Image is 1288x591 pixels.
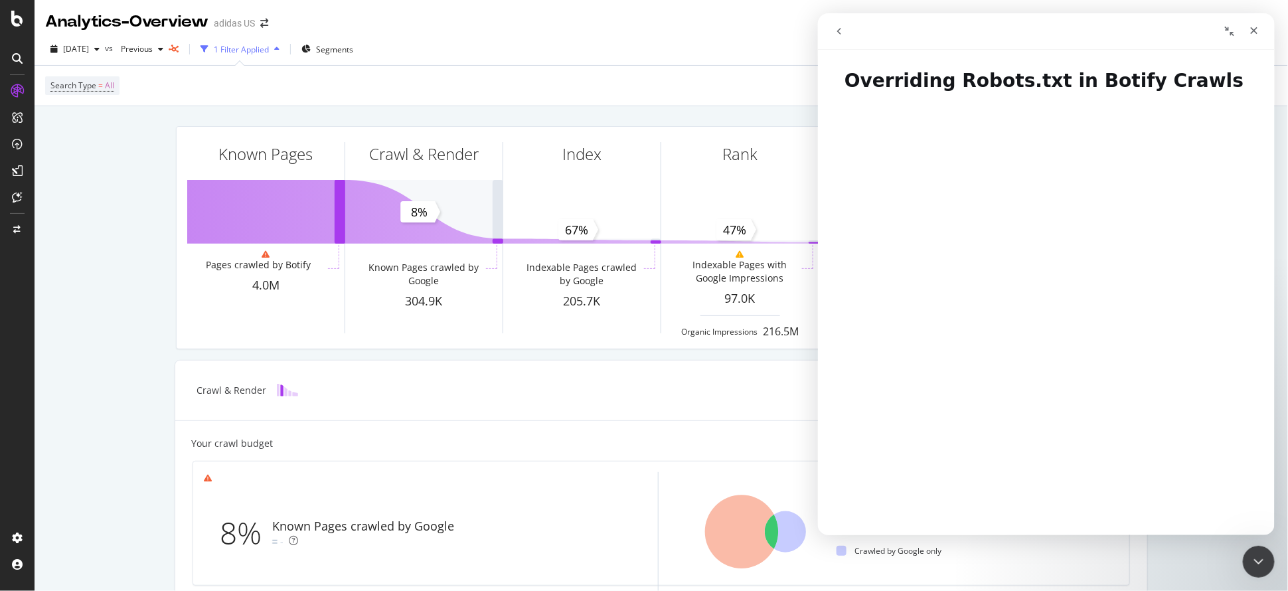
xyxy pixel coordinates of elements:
[98,80,103,91] span: =
[116,43,153,54] span: Previous
[50,80,96,91] span: Search Type
[837,545,941,556] div: Crawled by Google only
[206,258,311,272] div: Pages crawled by Botify
[63,43,89,54] span: 2025 Oct. 1st
[45,39,105,60] button: [DATE]
[681,326,758,337] div: Organic Impressions
[214,17,255,30] div: adidas US
[680,258,799,285] div: Indexable Pages with Google Impressions
[105,42,116,54] span: vs
[219,143,313,165] div: Known Pages
[562,143,602,165] div: Index
[503,293,661,310] div: 205.7K
[45,11,208,33] div: Analytics - Overview
[116,39,169,60] button: Previous
[1243,546,1275,578] iframe: Intercom live chat
[214,44,269,55] div: 1 Filter Applied
[187,277,345,294] div: 4.0M
[369,143,479,165] div: Crawl & Render
[763,324,799,339] div: 216.5M
[220,511,272,555] div: 8%
[364,261,483,288] div: Known Pages crawled by Google
[191,437,273,450] div: Your crawl budget
[722,143,758,165] div: Rank
[345,293,503,310] div: 304.9K
[260,19,268,28] div: arrow-right-arrow-left
[105,76,114,95] span: All
[280,535,283,549] div: -
[661,290,819,307] div: 97.0K
[296,39,359,60] button: Segments
[277,384,298,396] img: block-icon
[316,44,353,55] span: Segments
[272,540,278,544] img: Equal
[522,261,641,288] div: Indexable Pages crawled by Google
[818,13,1275,535] iframe: Intercom live chat
[197,384,266,397] div: Crawl & Render
[272,518,454,535] div: Known Pages crawled by Google
[195,39,285,60] button: 1 Filter Applied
